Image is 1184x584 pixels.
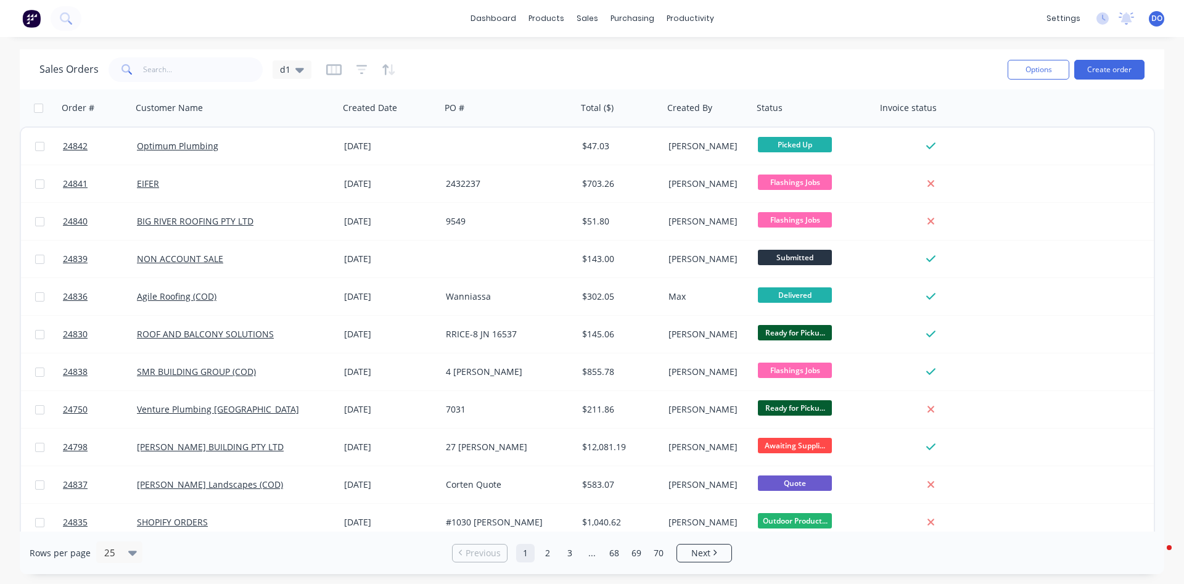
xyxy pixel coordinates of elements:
div: [PERSON_NAME] [668,178,744,190]
div: [DATE] [344,403,436,416]
a: Next page [677,547,731,559]
div: [PERSON_NAME] [668,441,744,453]
div: RRICE-8 JN 16537 [446,328,566,340]
div: Wanniassa [446,290,566,303]
div: [PERSON_NAME] [668,403,744,416]
div: [DATE] [344,290,436,303]
div: $855.78 [582,366,655,378]
iframe: Intercom live chat [1142,542,1172,572]
div: [DATE] [344,178,436,190]
div: $583.07 [582,479,655,491]
span: Ready for Picku... [758,325,832,340]
div: Total ($) [581,102,614,114]
span: 24839 [63,253,88,265]
div: purchasing [604,9,660,28]
div: [DATE] [344,215,436,228]
div: 9549 [446,215,566,228]
a: 24835 [63,504,137,541]
a: 24798 [63,429,137,466]
a: 24830 [63,316,137,353]
div: [DATE] [344,366,436,378]
button: Options [1008,60,1069,80]
div: 2432237 [446,178,566,190]
a: Page 1 is your current page [516,544,535,562]
input: Search... [143,57,263,82]
a: [PERSON_NAME] Landscapes (COD) [137,479,283,490]
span: 24830 [63,328,88,340]
div: [PERSON_NAME] [668,253,744,265]
div: $145.06 [582,328,655,340]
div: $211.86 [582,403,655,416]
a: EIFER [137,178,159,189]
span: Awaiting Suppli... [758,438,832,453]
div: $302.05 [582,290,655,303]
div: Corten Quote [446,479,566,491]
div: 27 [PERSON_NAME] [446,441,566,453]
a: Optimum Plumbing [137,140,218,152]
a: [PERSON_NAME] BUILDING PTY LTD [137,441,284,453]
a: 24841 [63,165,137,202]
div: $703.26 [582,178,655,190]
span: Outdoor Product... [758,513,832,528]
div: $12,081.19 [582,441,655,453]
div: Created Date [343,102,397,114]
div: [PERSON_NAME] [668,215,744,228]
a: BIG RIVER ROOFING PTY LTD [137,215,253,227]
div: productivity [660,9,720,28]
span: 24840 [63,215,88,228]
span: 24841 [63,178,88,190]
div: [DATE] [344,479,436,491]
span: Submitted [758,250,832,265]
a: dashboard [464,9,522,28]
div: [PERSON_NAME] [668,140,744,152]
img: Factory [22,9,41,28]
div: [DATE] [344,328,436,340]
div: #1030 [PERSON_NAME] [446,516,566,528]
button: Create order [1074,60,1145,80]
a: 24839 [63,241,137,278]
a: NON ACCOUNT SALE [137,253,223,265]
a: Previous page [453,547,507,559]
span: Ready for Picku... [758,400,832,416]
div: 7031 [446,403,566,416]
a: SMR BUILDING GROUP (COD) [137,366,256,377]
div: [DATE] [344,140,436,152]
a: Venture Plumbing [GEOGRAPHIC_DATA] [137,403,299,415]
a: 24750 [63,391,137,428]
div: $1,040.62 [582,516,655,528]
div: settings [1040,9,1087,28]
div: PO # [445,102,464,114]
a: 24836 [63,278,137,315]
a: SHOPIFY ORDERS [137,516,208,528]
div: Invoice status [880,102,937,114]
div: [PERSON_NAME] [668,366,744,378]
a: Page 2 [538,544,557,562]
div: $143.00 [582,253,655,265]
div: products [522,9,570,28]
div: Order # [62,102,94,114]
span: 24798 [63,441,88,453]
div: [PERSON_NAME] [668,516,744,528]
span: Next [691,547,710,559]
div: $47.03 [582,140,655,152]
a: Page 3 [561,544,579,562]
h1: Sales Orders [39,64,99,75]
span: Flashings Jobs [758,363,832,378]
span: Quote [758,475,832,491]
div: [DATE] [344,253,436,265]
a: ROOF AND BALCONY SOLUTIONS [137,328,274,340]
div: [PERSON_NAME] [668,328,744,340]
a: Page 70 [649,544,668,562]
a: Page 69 [627,544,646,562]
a: 24837 [63,466,137,503]
div: $51.80 [582,215,655,228]
span: Rows per page [30,547,91,559]
a: Jump forward [583,544,601,562]
span: 24750 [63,403,88,416]
div: [DATE] [344,441,436,453]
div: Max [668,290,744,303]
span: Previous [466,547,501,559]
ul: Pagination [447,544,737,562]
span: Flashings Jobs [758,175,832,190]
span: Delivered [758,287,832,303]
